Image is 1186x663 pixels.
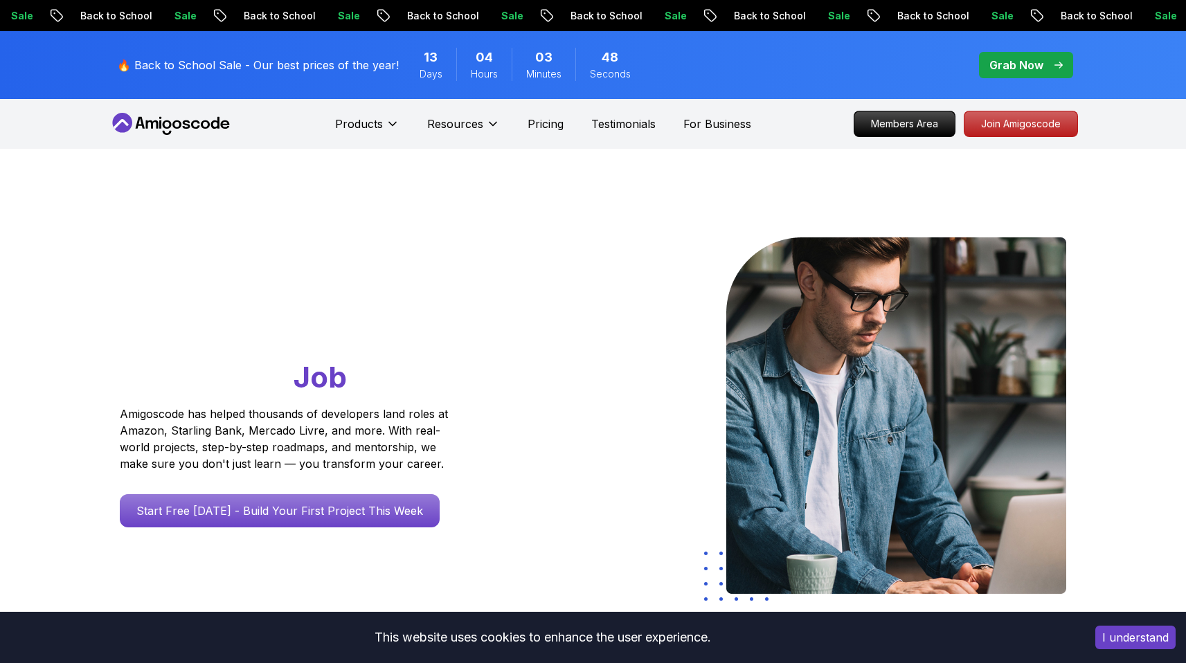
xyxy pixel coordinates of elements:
[294,359,347,394] span: Job
[854,111,955,137] a: Members Area
[471,67,498,81] span: Hours
[10,622,1075,653] div: This website uses cookies to enhance the user experience.
[810,9,854,23] p: Sale
[335,116,383,132] p: Products
[120,406,452,472] p: Amigoscode has helped thousands of developers land roles at Amazon, Starling Bank, Mercado Livre,...
[535,48,552,67] span: 3 Minutes
[335,116,399,143] button: Products
[590,67,631,81] span: Seconds
[647,9,691,23] p: Sale
[854,111,955,136] p: Members Area
[879,9,973,23] p: Back to School
[424,48,438,67] span: 13 Days
[226,9,320,23] p: Back to School
[602,48,618,67] span: 48 Seconds
[973,9,1018,23] p: Sale
[476,48,493,67] span: 4 Hours
[389,9,483,23] p: Back to School
[989,57,1043,73] p: Grab Now
[726,237,1066,594] img: hero
[716,9,810,23] p: Back to School
[1043,9,1137,23] p: Back to School
[62,9,156,23] p: Back to School
[526,67,561,81] span: Minutes
[552,9,647,23] p: Back to School
[427,116,483,132] p: Resources
[683,116,751,132] a: For Business
[1095,626,1176,649] button: Accept cookies
[120,237,501,397] h1: Go From Learning to Hired: Master Java, Spring Boot & Cloud Skills That Get You the
[320,9,364,23] p: Sale
[1137,9,1181,23] p: Sale
[591,116,656,132] a: Testimonials
[964,111,1078,137] a: Join Amigoscode
[156,9,201,23] p: Sale
[420,67,442,81] span: Days
[528,116,564,132] a: Pricing
[120,494,440,527] a: Start Free [DATE] - Build Your First Project This Week
[964,111,1077,136] p: Join Amigoscode
[483,9,528,23] p: Sale
[117,57,399,73] p: 🔥 Back to School Sale - Our best prices of the year!
[427,116,500,143] button: Resources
